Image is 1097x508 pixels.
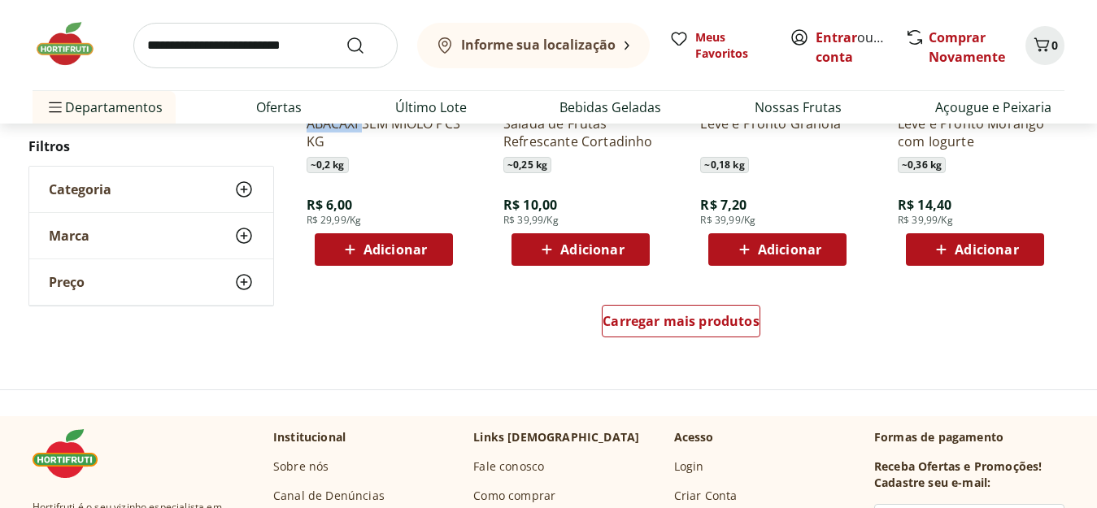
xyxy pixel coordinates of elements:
[874,429,1064,445] p: Formas de pagamento
[700,157,748,173] span: ~ 0,18 kg
[33,20,114,68] img: Hortifruti
[273,458,329,475] a: Sobre nós
[417,23,650,68] button: Informe sua localização
[603,315,760,328] span: Carregar mais produtos
[473,488,555,504] a: Como comprar
[898,214,953,227] span: R$ 39,99/Kg
[674,488,738,504] a: Criar Conta
[273,488,385,504] a: Canal de Denúncias
[473,458,544,475] a: Fale conosco
[29,167,273,212] button: Categoria
[816,28,888,67] span: ou
[133,23,398,68] input: search
[669,29,770,62] a: Meus Favoritos
[307,157,349,173] span: ~ 0,2 kg
[33,429,114,478] img: Hortifruti
[29,213,273,258] button: Marca
[935,98,1051,117] a: Açougue e Peixaria
[755,98,842,117] a: Nossas Frutas
[46,88,163,127] span: Departamentos
[49,274,85,290] span: Preço
[49,228,89,244] span: Marca
[700,214,755,227] span: R$ 39,99/Kg
[559,98,661,117] a: Bebidas Geladas
[929,28,1005,66] a: Comprar Novamente
[708,233,847,266] button: Adicionar
[503,157,551,173] span: ~ 0,25 kg
[473,429,639,445] p: Links [DEMOGRAPHIC_DATA]
[503,196,557,214] span: R$ 10,00
[560,243,624,256] span: Adicionar
[816,28,857,46] a: Entrar
[1025,26,1064,65] button: Carrinho
[307,196,353,214] span: R$ 6,00
[898,115,1052,150] a: Leve e Pronto Morango com Iogurte
[816,28,905,66] a: Criar conta
[874,458,1042,475] h3: Receba Ofertas e Promoções!
[307,214,362,227] span: R$ 29,99/Kg
[461,36,616,54] b: Informe sua localização
[28,130,274,163] h2: Filtros
[1051,37,1058,53] span: 0
[674,458,704,475] a: Login
[955,243,1018,256] span: Adicionar
[256,98,302,117] a: Ofertas
[273,429,346,445] p: Institucional
[898,196,951,214] span: R$ 14,40
[695,29,770,62] span: Meus Favoritos
[503,214,559,227] span: R$ 39,99/Kg
[346,36,385,55] button: Submit Search
[29,259,273,305] button: Preço
[46,88,65,127] button: Menu
[363,243,427,256] span: Adicionar
[874,475,990,491] h3: Cadastre seu e-mail:
[49,181,111,198] span: Categoria
[674,429,714,445] p: Acesso
[315,233,453,266] button: Adicionar
[700,196,747,214] span: R$ 7,20
[602,305,760,344] a: Carregar mais produtos
[395,98,467,117] a: Último Lote
[906,233,1044,266] button: Adicionar
[307,115,461,150] a: ABACAXI SEM MIOLO PCS KG
[511,233,650,266] button: Adicionar
[758,243,821,256] span: Adicionar
[898,157,946,173] span: ~ 0,36 kg
[700,115,855,150] a: Leve e Pronto Granola
[503,115,658,150] a: Salada de Frutas Refrescante Cortadinho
